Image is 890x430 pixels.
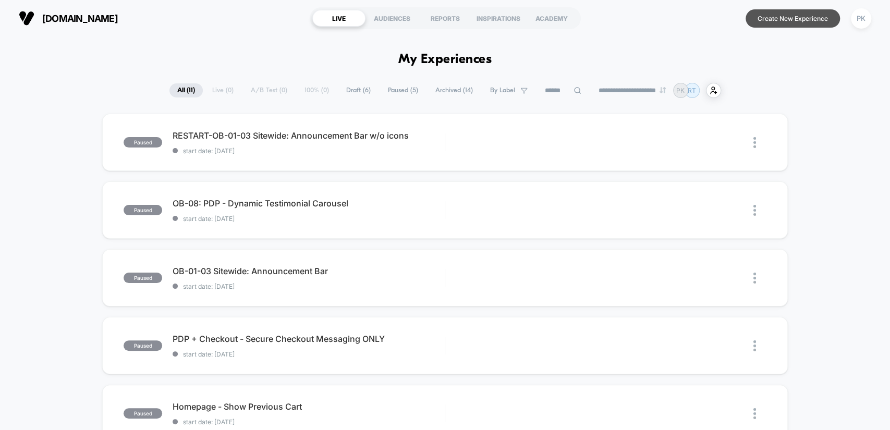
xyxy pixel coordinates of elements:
span: Draft ( 6 ) [338,83,379,97]
span: Homepage - Show Previous Cart [173,401,444,412]
img: Visually logo [19,10,34,26]
span: RESTART-OB-01-03 Sitewide: Announcement Bar w/o icons [173,130,444,141]
div: LIVE [312,10,365,27]
span: All ( 11 ) [169,83,203,97]
p: RT [688,87,696,94]
img: close [753,273,756,284]
span: Paused ( 5 ) [380,83,426,97]
span: start date: [DATE] [173,418,444,426]
button: PK [848,8,874,29]
div: REPORTS [419,10,472,27]
div: PK [851,8,871,29]
button: [DOMAIN_NAME] [16,10,121,27]
span: paused [124,340,162,351]
span: start date: [DATE] [173,215,444,223]
img: close [753,408,756,419]
span: paused [124,273,162,283]
span: start date: [DATE] [173,350,444,358]
span: By Label [490,87,515,94]
span: paused [124,205,162,215]
div: INSPIRATIONS [472,10,525,27]
span: start date: [DATE] [173,147,444,155]
span: OB-01-03 Sitewide: Announcement Bar [173,266,444,276]
span: OB-08: PDP - Dynamic Testimonial Carousel [173,198,444,208]
span: Archived ( 14 ) [428,83,481,97]
img: close [753,137,756,148]
h1: My Experiences [398,52,492,67]
span: start date: [DATE] [173,282,444,290]
p: PK [676,87,685,94]
span: paused [124,408,162,419]
span: [DOMAIN_NAME] [42,13,118,24]
img: close [753,340,756,351]
button: Create New Experience [746,9,840,28]
div: ACADEMY [525,10,578,27]
img: close [753,205,756,216]
img: end [660,87,666,93]
div: AUDIENCES [365,10,419,27]
span: paused [124,137,162,148]
span: PDP + Checkout - Secure Checkout Messaging ONLY [173,334,444,344]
